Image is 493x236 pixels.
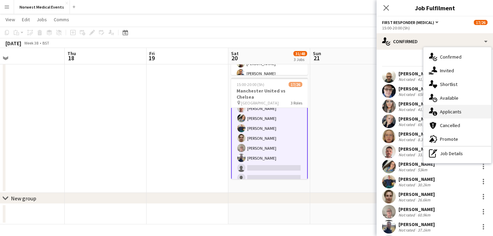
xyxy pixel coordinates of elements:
span: [GEOGRAPHIC_DATA] [241,100,279,105]
div: Available [424,91,491,105]
div: Applicants [424,105,491,119]
span: Comms [54,16,69,23]
span: 20 [230,54,239,62]
div: Not rated [399,197,416,202]
div: 26.6km [416,197,432,202]
span: 15:00-20:00 (5h) [237,82,264,87]
span: Fri [149,50,155,57]
div: BST [42,40,49,46]
div: 3 Jobs [294,57,307,62]
div: Confirmed [377,33,493,50]
div: Not rated [399,212,416,218]
span: 3 Roles [291,100,302,105]
div: Not rated [399,167,416,172]
div: 41.7km [416,107,432,112]
span: Sun [313,50,321,57]
div: Not rated [399,122,416,127]
div: Not rated [399,227,416,233]
div: Not rated [399,92,416,97]
div: 41.7km [416,77,432,82]
div: Not rated [399,107,416,112]
div: 33.5km [416,152,432,157]
span: View [5,16,15,23]
div: 37.1km [416,227,432,233]
div: [DATE] [5,40,21,47]
div: Not rated [399,152,416,157]
span: Edit [22,16,30,23]
div: Not rated [399,137,416,142]
div: New group [11,195,36,202]
div: Not rated [399,182,416,187]
a: Edit [19,15,33,24]
span: Thu [67,50,76,57]
div: [PERSON_NAME] [399,116,435,122]
div: Promote [424,132,491,146]
div: 65km [416,92,429,97]
div: Not rated [399,77,416,82]
span: 19 [148,54,155,62]
app-job-card: 15:00-20:00 (5h)17/26Manchester United vs Chelsea [GEOGRAPHIC_DATA]3 Roles[PERSON_NAME][PERSON_NA... [231,78,308,179]
a: Comms [51,15,72,24]
span: 17/26 [474,20,488,25]
span: 31/48 [293,51,307,56]
a: Jobs [34,15,50,24]
div: [PERSON_NAME] [399,101,435,107]
button: First Responder (Medical) [382,20,440,25]
span: Week 38 [23,40,40,46]
div: [PERSON_NAME] [399,131,435,137]
a: View [3,15,18,24]
span: 18 [66,54,76,62]
div: 69.8km [416,122,432,127]
div: Invited [424,64,491,77]
div: [PERSON_NAME] [399,176,435,182]
div: Job Details [424,147,491,160]
div: 60.9km [416,212,432,218]
div: 15:00-20:00 (5h) [382,25,488,30]
div: 30.2km [416,182,432,187]
span: First Responder (Medical) [382,20,434,25]
div: [PERSON_NAME] [399,221,435,227]
h3: Job Fulfilment [377,3,493,12]
div: Confirmed [424,50,491,64]
div: [PERSON_NAME] [399,86,435,92]
span: Sat [231,50,239,57]
span: 17/26 [289,82,302,87]
div: Shortlist [424,77,491,91]
div: [PERSON_NAME] [399,191,435,197]
div: [PERSON_NAME] [399,206,435,212]
h3: Manchester United vs Chelsea [231,88,308,100]
span: Jobs [37,16,47,23]
div: 53km [416,167,429,172]
span: 21 [312,54,321,62]
div: [PERSON_NAME] [399,146,435,152]
div: 8.3km [416,137,430,142]
div: [PERSON_NAME] [399,71,435,77]
div: Cancelled [424,119,491,132]
button: Norwest Medical Events [14,0,70,14]
div: [PERSON_NAME] [399,161,435,167]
